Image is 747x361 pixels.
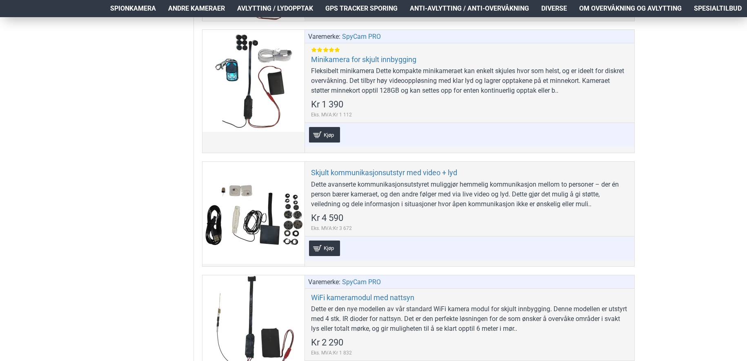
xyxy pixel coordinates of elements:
span: Kr 2 290 [311,338,343,347]
span: Eks. MVA:Kr 1 832 [311,349,352,357]
span: Andre kameraer [168,4,225,13]
span: Varemerke: [308,32,340,42]
span: Kr 4 590 [311,214,343,223]
span: Spionkamera [110,4,156,13]
span: Diverse [541,4,567,13]
a: WiFi kameramodul med nattsyn [311,293,414,302]
a: SpyCam PRO [342,32,381,42]
div: Fleksibelt minikamera Dette kompakte minikameraet kan enkelt skjules hvor som helst, og er ideelt... [311,66,628,96]
span: Om overvåkning og avlytting [579,4,682,13]
span: GPS Tracker Sporing [325,4,398,13]
a: Minikamera for skjult innbygging [311,55,416,64]
span: Kr 1 390 [311,100,343,109]
a: Skjult kommunikasjonsutstyr med video + lyd [311,168,457,177]
a: Minikamera for skjult innbygging Minikamera for skjult innbygging [202,30,305,132]
div: Dette avanserte kommunikasjonsutstyret muliggjør hemmelig kommunikasjon mellom to personer – der ... [311,180,628,209]
span: Kjøp [322,132,336,138]
a: SpyCam PRO [342,277,381,287]
span: Anti-avlytting / Anti-overvåkning [410,4,529,13]
span: Kjøp [322,245,336,251]
span: Spesialtilbud [694,4,742,13]
span: Eks. MVA:Kr 3 672 [311,225,352,232]
div: Dette er den nye modellen av vår standard WiFi kamera modul for skjult innbygging. Denne modellen... [311,304,628,334]
a: Skjult kommunikasjonsutstyr med video + lyd Skjult kommunikasjonsutstyr med video + lyd [202,162,305,264]
span: Eks. MVA:Kr 1 112 [311,111,352,118]
span: Varemerke: [308,277,340,287]
span: Avlytting / Lydopptak [237,4,313,13]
